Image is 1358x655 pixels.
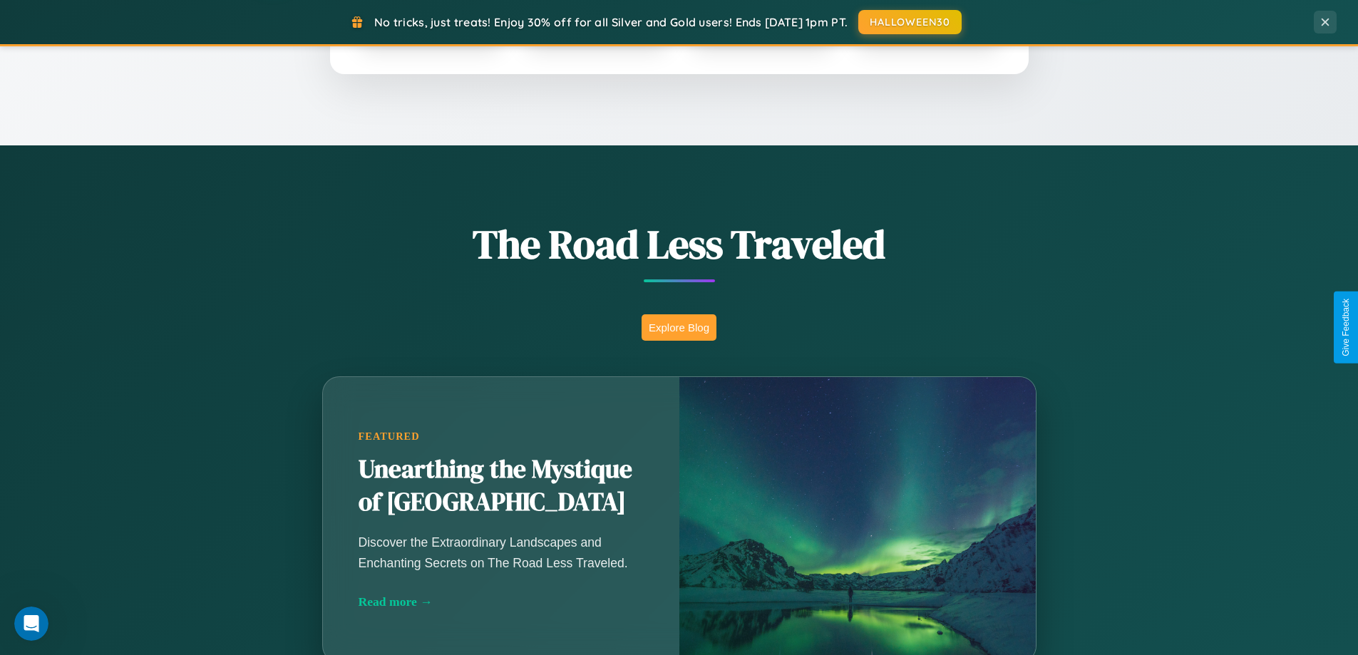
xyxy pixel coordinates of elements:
h1: The Road Less Traveled [252,217,1107,272]
button: Explore Blog [642,314,716,341]
iframe: Intercom live chat [14,607,48,641]
button: HALLOWEEN30 [858,10,962,34]
h2: Unearthing the Mystique of [GEOGRAPHIC_DATA] [359,453,644,519]
div: Featured [359,430,644,443]
div: Give Feedback [1341,299,1351,356]
p: Discover the Extraordinary Landscapes and Enchanting Secrets on The Road Less Traveled. [359,532,644,572]
span: No tricks, just treats! Enjoy 30% off for all Silver and Gold users! Ends [DATE] 1pm PT. [374,15,848,29]
div: Read more → [359,594,644,609]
